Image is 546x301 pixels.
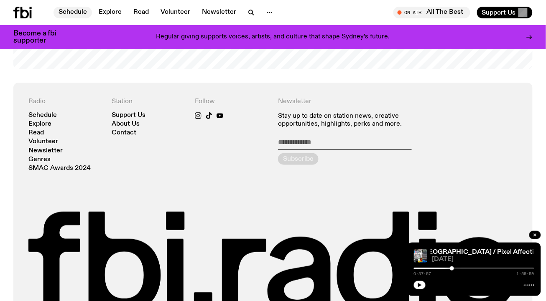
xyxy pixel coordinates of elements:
h4: Follow [195,98,268,106]
button: On AirAll The Best [393,7,470,18]
button: Support Us [477,7,533,18]
a: SMAC Awards 2024 [28,165,91,172]
a: Volunteer [28,139,58,145]
button: Subscribe [278,153,319,165]
a: Support Us [112,112,145,119]
p: Regular giving supports voices, artists, and culture that shape Sydney’s future. [156,33,390,41]
a: Explore [28,121,51,127]
img: A collage of images, diagrams and memes, generally giving the vibe of singing/computer [414,249,427,263]
a: Schedule [28,112,57,119]
a: Contact [112,130,136,136]
span: 0:37:57 [414,272,431,276]
span: Support Us [482,9,516,16]
a: Volunteer [156,7,195,18]
span: [DATE] [432,256,534,263]
span: 1:59:59 [517,272,534,276]
a: Schedule [54,7,92,18]
a: Read [128,7,154,18]
a: Newsletter [28,148,63,154]
h3: Become a fbi supporter [13,30,67,44]
h4: Newsletter [278,98,434,106]
p: Stay up to date on station news, creative opportunities, highlights, perks and more. [278,112,434,128]
h4: Radio [28,98,102,106]
a: Read [28,130,44,136]
h4: Station [112,98,185,106]
a: Newsletter [197,7,241,18]
a: About Us [112,121,140,127]
a: Genres [28,157,51,163]
a: Explore [94,7,127,18]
